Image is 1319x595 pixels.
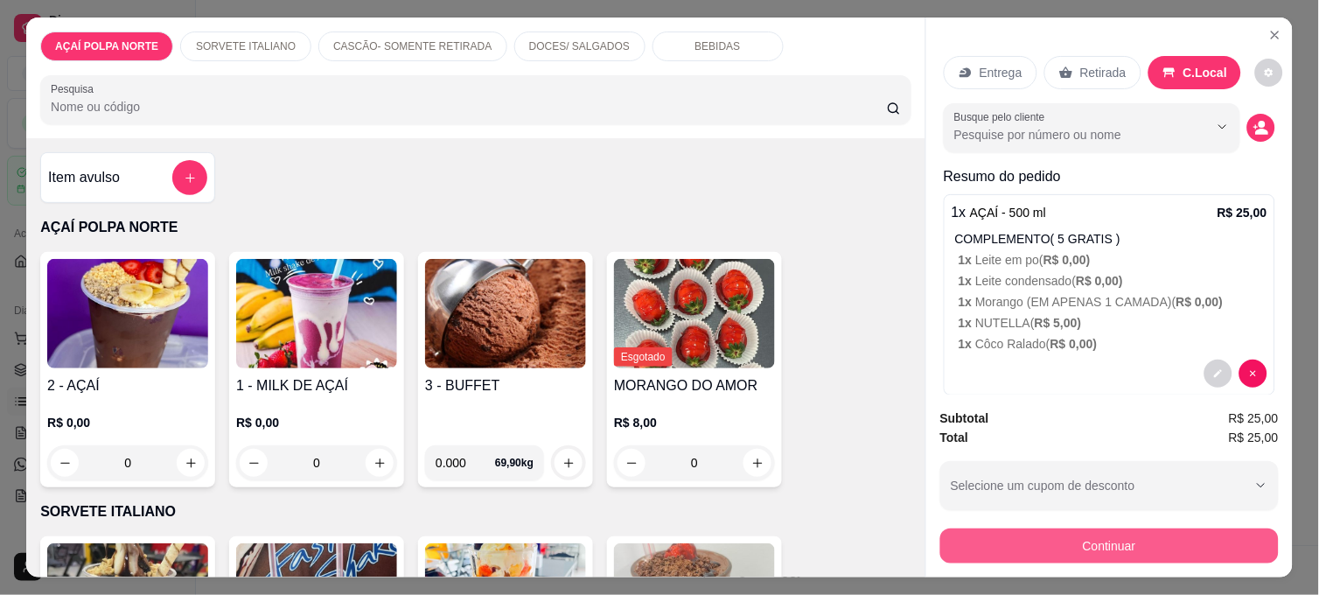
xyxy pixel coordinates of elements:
img: product-image [47,259,208,368]
span: 1 x [959,316,975,330]
p: DOCES/ SALGADOS [529,39,630,53]
button: decrease-product-quantity [1255,59,1283,87]
img: product-image [236,259,397,368]
span: 1 x [959,253,975,267]
p: Resumo do pedido [944,166,1275,187]
button: increase-product-quantity [555,449,583,477]
span: R$ 5,00 ) [1035,316,1082,330]
button: decrease-product-quantity [1204,360,1232,388]
span: R$ 25,00 [1229,409,1279,428]
span: R$ 0,00 ) [1050,337,1098,351]
label: Pesquisa [51,81,100,96]
button: decrease-product-quantity [1239,360,1267,388]
h4: 1 - MILK DE AÇAÍ [236,375,397,396]
p: BEBIDAS [695,39,741,53]
p: NUTELLA ( [959,314,1267,332]
p: Morango (EM APENAS 1 CAMADA) ( [959,293,1267,311]
p: Leite condensado ( [959,272,1267,290]
p: Retirada [1080,64,1127,81]
img: product-image [614,259,775,368]
p: CASCÃO- SOMENTE RETIRADA [333,39,492,53]
button: Show suggestions [1209,113,1237,141]
strong: Total [940,430,968,444]
p: AÇAÍ POLPA NORTE [55,39,158,53]
h4: MORANGO DO AMOR [614,375,775,396]
h4: 3 - BUFFET [425,375,586,396]
span: 1 x [959,295,975,309]
button: increase-product-quantity [743,449,771,477]
p: SORVETE ITALIANO [40,501,911,522]
input: 0.00 [436,445,495,480]
p: Leite em po ( [959,251,1267,269]
span: R$ 0,00 ) [1043,253,1091,267]
span: R$ 0,00 ) [1077,274,1124,288]
button: Close [1261,21,1289,49]
h4: Item avulso [48,167,120,188]
span: 1 x [959,337,975,351]
span: 1 x [959,274,975,288]
span: R$ 25,00 [1229,428,1279,447]
p: 1 x [952,202,1047,223]
button: Selecione um cupom de desconto [940,461,1279,510]
span: AÇAÍ - 500 ml [970,206,1046,220]
p: R$ 25,00 [1218,204,1267,221]
input: Busque pelo cliente [954,126,1181,143]
p: R$ 0,00 [236,414,397,431]
p: COMPLEMENTO( 5 GRATIS ) [955,230,1267,248]
p: C.Local [1183,64,1228,81]
strong: Subtotal [940,411,989,425]
button: Continuar [940,528,1279,563]
img: product-image [425,259,586,368]
span: Esgotado [614,347,673,367]
span: R$ 0,00 ) [1176,295,1224,309]
p: R$ 0,00 [47,414,208,431]
button: add-separate-item [172,160,207,195]
p: Côco Ralado ( [959,335,1267,353]
p: R$ 8,00 [614,414,775,431]
label: Busque pelo cliente [954,109,1051,124]
p: AÇAÍ POLPA NORTE [40,217,911,238]
input: Pesquisa [51,98,887,115]
p: Entrega [980,64,1022,81]
p: SORVETE ITALIANO [196,39,296,53]
h4: 2 - AÇAÍ [47,375,208,396]
button: decrease-product-quantity [1247,114,1275,142]
button: decrease-product-quantity [618,449,646,477]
